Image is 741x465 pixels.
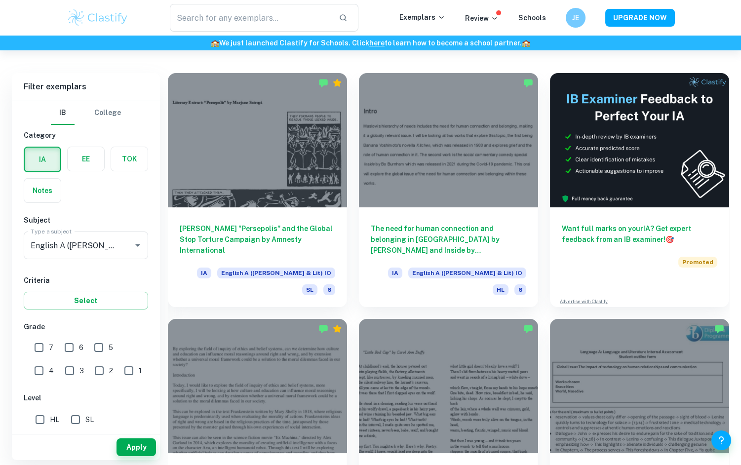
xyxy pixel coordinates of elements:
[24,215,148,226] h6: Subject
[85,414,94,425] span: SL
[566,8,585,28] button: JE
[117,438,156,456] button: Apply
[359,73,538,307] a: The need for human connection and belonging in [GEOGRAPHIC_DATA] by [PERSON_NAME] and Inside by [...
[25,148,60,171] button: IA
[139,365,142,376] span: 1
[560,298,608,305] a: Advertise with Clastify
[12,73,160,101] h6: Filter exemplars
[318,78,328,88] img: Marked
[180,223,335,256] h6: [PERSON_NAME] "Persepolis" and the Global Stop Torture Campaign by Amnesty International
[109,365,113,376] span: 2
[465,13,499,24] p: Review
[94,101,121,125] button: College
[323,284,335,295] span: 6
[570,12,581,23] h6: JE
[514,284,526,295] span: 6
[605,9,675,27] button: UPGRADE NOW
[665,235,674,243] span: 🎯
[79,365,84,376] span: 3
[24,130,148,141] h6: Category
[50,414,59,425] span: HL
[302,284,317,295] span: SL
[217,268,335,278] span: English A ([PERSON_NAME] & Lit) IO
[51,101,121,125] div: Filter type choice
[51,101,75,125] button: IB
[714,324,724,334] img: Marked
[24,179,61,202] button: Notes
[399,12,445,23] p: Exemplars
[518,14,546,22] a: Schools
[170,4,331,32] input: Search for any exemplars...
[408,268,526,278] span: English A ([PERSON_NAME] & Lit) IO
[211,39,219,47] span: 🏫
[369,39,385,47] a: here
[131,238,145,252] button: Open
[332,78,342,88] div: Premium
[2,38,739,48] h6: We just launched Clastify for Schools. Click to learn how to become a school partner.
[523,324,533,334] img: Marked
[332,324,342,334] div: Premium
[197,268,211,278] span: IA
[562,223,717,245] h6: Want full marks on your IA ? Get expert feedback from an IB examiner!
[79,342,83,353] span: 6
[67,8,129,28] img: Clastify logo
[522,39,530,47] span: 🏫
[388,268,402,278] span: IA
[111,147,148,171] button: TOK
[678,257,717,268] span: Promoted
[24,275,148,286] h6: Criteria
[24,292,148,310] button: Select
[318,324,328,334] img: Marked
[31,227,72,235] label: Type a subject
[371,223,526,256] h6: The need for human connection and belonging in [GEOGRAPHIC_DATA] by [PERSON_NAME] and Inside by [...
[711,430,731,450] button: Help and Feedback
[49,365,54,376] span: 4
[49,342,53,353] span: 7
[550,73,729,207] img: Thumbnail
[523,78,533,88] img: Marked
[550,73,729,307] a: Want full marks on yourIA? Get expert feedback from an IB examiner!PromotedAdvertise with Clastify
[24,321,148,332] h6: Grade
[109,342,113,353] span: 5
[24,392,148,403] h6: Level
[68,147,104,171] button: EE
[168,73,347,307] a: [PERSON_NAME] "Persepolis" and the Global Stop Torture Campaign by Amnesty InternationalIAEnglish...
[493,284,508,295] span: HL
